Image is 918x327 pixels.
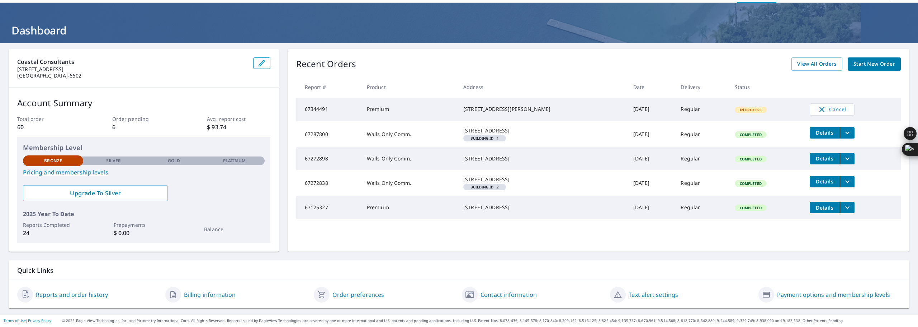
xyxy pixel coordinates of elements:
[17,97,270,109] p: Account Summary
[463,155,622,162] div: [STREET_ADDRESS]
[735,107,766,112] span: In Process
[361,121,458,147] td: Walls Only Comm.
[4,318,26,323] a: Terms of Use
[840,176,855,187] button: filesDropdownBtn-67272838
[814,204,836,211] span: Details
[628,147,675,170] td: [DATE]
[814,155,836,162] span: Details
[168,158,180,164] p: Gold
[29,189,162,197] span: Upgrade To Silver
[810,103,855,116] button: Cancel
[470,136,494,140] em: Building ID
[23,143,265,153] p: Membership Level
[817,105,847,114] span: Cancel
[296,170,361,196] td: 67272838
[463,106,622,113] div: [STREET_ADDRESS][PERSON_NAME]
[470,185,494,189] em: Building ID
[810,153,840,164] button: detailsBtn-67272898
[62,318,914,323] p: © 2025 Eagle View Technologies, Inc. and Pictometry International Corp. All Rights Reserved. Repo...
[629,290,678,299] a: Text alert settings
[814,129,836,136] span: Details
[23,185,168,201] a: Upgrade To Silver
[23,210,265,218] p: 2025 Year To Date
[628,121,675,147] td: [DATE]
[332,290,384,299] a: Order preferences
[296,98,361,121] td: 67344491
[675,121,729,147] td: Regular
[814,178,836,185] span: Details
[840,153,855,164] button: filesDropdownBtn-67272898
[184,290,236,299] a: Billing information
[23,229,83,237] p: 24
[361,76,458,98] th: Product
[296,121,361,147] td: 67287800
[810,202,840,213] button: detailsBtn-67125327
[44,158,62,164] p: Bronze
[810,127,840,139] button: detailsBtn-67287800
[23,221,83,229] p: Reports Completed
[17,115,80,123] p: Total order
[204,225,264,233] p: Balance
[466,136,503,140] span: 1
[17,123,80,131] p: 60
[9,23,909,38] h1: Dashboard
[848,57,901,71] a: Start New Order
[296,57,356,71] p: Recent Orders
[23,168,265,177] a: Pricing and membership levels
[463,204,622,211] div: [STREET_ADDRESS]
[840,127,855,139] button: filesDropdownBtn-67287800
[207,123,270,131] p: $ 93.74
[36,290,108,299] a: Reports and order history
[207,115,270,123] p: Avg. report cost
[675,76,729,98] th: Delivery
[675,170,729,196] td: Regular
[791,57,842,71] a: View All Orders
[675,196,729,219] td: Regular
[735,157,766,162] span: Completed
[112,123,175,131] p: 6
[463,127,622,134] div: [STREET_ADDRESS]
[628,196,675,219] td: [DATE]
[296,147,361,170] td: 67272898
[735,132,766,137] span: Completed
[735,181,766,186] span: Completed
[17,57,247,66] p: Coastal Consultants
[114,221,174,229] p: Prepayments
[458,76,628,98] th: Address
[106,158,121,164] p: Silver
[466,185,503,189] span: 2
[361,98,458,121] td: Premium
[28,318,51,323] a: Privacy Policy
[840,202,855,213] button: filesDropdownBtn-67125327
[853,60,895,69] span: Start New Order
[296,76,361,98] th: Report #
[114,229,174,237] p: $ 0.00
[17,266,901,275] p: Quick Links
[628,98,675,121] td: [DATE]
[675,98,729,121] td: Regular
[463,176,622,183] div: [STREET_ADDRESS]
[777,290,890,299] a: Payment options and membership levels
[112,115,175,123] p: Order pending
[481,290,537,299] a: Contact information
[4,318,51,323] p: |
[628,170,675,196] td: [DATE]
[361,196,458,219] td: Premium
[735,205,766,210] span: Completed
[223,158,246,164] p: Platinum
[361,147,458,170] td: Walls Only Comm.
[797,60,837,69] span: View All Orders
[675,147,729,170] td: Regular
[17,73,247,79] p: [GEOGRAPHIC_DATA]-6602
[296,196,361,219] td: 67125327
[361,170,458,196] td: Walls Only Comm.
[729,76,804,98] th: Status
[628,76,675,98] th: Date
[17,66,247,73] p: [STREET_ADDRESS]
[810,176,840,187] button: detailsBtn-67272838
